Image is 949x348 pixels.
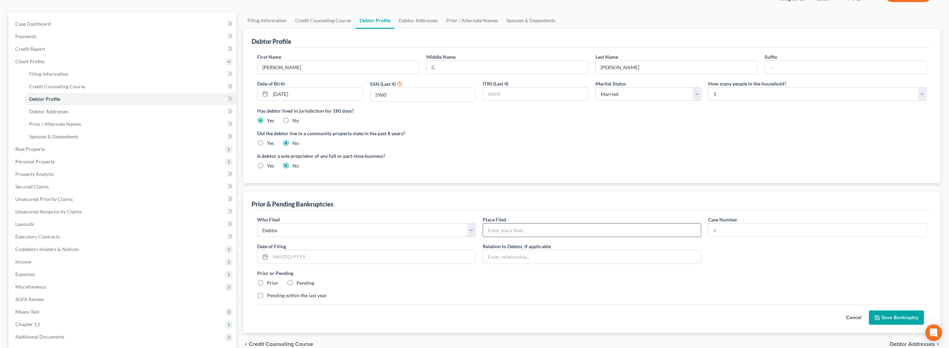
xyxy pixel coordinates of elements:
label: No [292,117,299,124]
label: Is debtor a sole proprietor of any full or part-time business? [257,152,588,160]
a: Credit Counseling Course [24,80,236,93]
span: SOFA Review [15,296,44,302]
label: Did the debtor live in a community property state in the past 8 years? [257,130,927,137]
a: Debtor Profile [24,93,236,105]
input: Enter place filed... [483,224,701,237]
a: Lawsuits [10,218,236,230]
a: Executory Contracts [10,230,236,243]
div: Open Intercom Messenger [925,324,942,341]
a: Credit Report [10,43,236,55]
a: SOFA Review [10,293,236,306]
span: Debtor Addresses [890,341,935,347]
i: chevron_right [935,341,941,347]
span: Unsecured Priority Claims [15,196,73,202]
i: chevron_left [243,341,249,347]
span: Means Test [15,309,39,315]
span: Client Profile [15,58,44,64]
a: Unsecured Nonpriority Claims [10,205,236,218]
span: Miscellaneous [15,284,46,290]
a: Debtor Addresses [395,12,442,29]
label: Last Name [595,53,618,60]
input: -- [765,61,926,74]
span: Credit Counseling Course [249,341,313,347]
a: Unsecured Priority Claims [10,193,236,205]
a: Debtor Addresses [24,105,236,118]
a: Property Analysis [10,168,236,180]
span: Credit Counseling Course [29,83,85,89]
div: Debtor Profile [252,37,291,46]
label: No [292,140,299,147]
label: How many people in the household? [708,80,786,87]
input: MM/DD/YYYY [270,250,475,264]
label: Has debtor lived in jurisdiction for 180 days? [257,107,927,114]
label: Suffix [765,53,777,60]
a: Filing Information [24,68,236,80]
input: Enter relationship... [483,250,701,264]
a: Debtor Profile [355,12,395,29]
button: Debtor Addresses chevron_right [890,341,941,347]
span: Case Dashboard [15,21,51,27]
input: MM/DD/YYYY [270,88,363,101]
label: Prior or Pending [257,269,927,277]
span: Codebtors Insiders & Notices [15,246,79,252]
a: Prior / Alternate Names [442,12,502,29]
span: Secured Claims [15,184,49,189]
a: Spouses & Dependents [502,12,560,29]
span: Chapter 13 [15,321,40,327]
span: Filing Information [29,71,69,77]
input: XXXX [483,88,588,101]
label: SSN (Last 4) [370,80,396,88]
button: Cancel [838,311,869,325]
span: Date of Filing [257,243,286,249]
span: Debtor Addresses [29,108,68,114]
input: -- [258,61,419,74]
input: M.I [427,61,588,74]
a: Spouses & Dependents [24,130,236,143]
button: chevron_left Credit Counseling Course [243,341,313,347]
label: Yes [267,140,274,147]
span: Lawsuits [15,221,34,227]
label: Date of Birth [257,80,285,87]
label: No [292,162,299,169]
div: Prior & Pending Bankruptcies [252,200,333,208]
a: Credit Counseling Course [291,12,355,29]
button: Save Bankruptcy [869,310,924,325]
label: First Name [257,53,281,60]
span: Personal Property [15,159,55,164]
span: Spouses & Dependents [29,133,78,139]
input: # [709,224,926,237]
label: Marital Status [595,80,626,87]
label: Yes [267,162,274,169]
label: Prior [267,280,278,286]
label: Pending [296,280,314,286]
label: ITIN (Last 4) [483,80,508,87]
span: Payments [15,33,37,39]
label: Relation to Debtor, if applicable [483,243,551,250]
a: Secured Claims [10,180,236,193]
label: Pending within the last year [267,292,327,299]
a: Filing Information [243,12,291,29]
span: Property Analysis [15,171,54,177]
span: Additional Documents [15,334,64,340]
span: Executory Contracts [15,234,60,240]
span: Real Property [15,146,45,152]
input: XXXX [370,88,475,101]
a: Payments [10,30,236,43]
span: Debtor Profile [29,96,60,102]
span: Expenses [15,271,35,277]
span: Unsecured Nonpriority Claims [15,209,82,215]
span: Prior / Alternate Names [29,121,81,127]
label: Middle Name [426,53,456,60]
a: Prior / Alternate Names [24,118,236,130]
span: Income [15,259,31,265]
span: Credit Report [15,46,45,52]
span: Who Filed [257,217,280,222]
input: -- [596,61,757,74]
span: Place Filed [483,217,506,222]
label: Yes [267,117,274,124]
a: Case Dashboard [10,18,236,30]
label: Case Number [708,216,737,223]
